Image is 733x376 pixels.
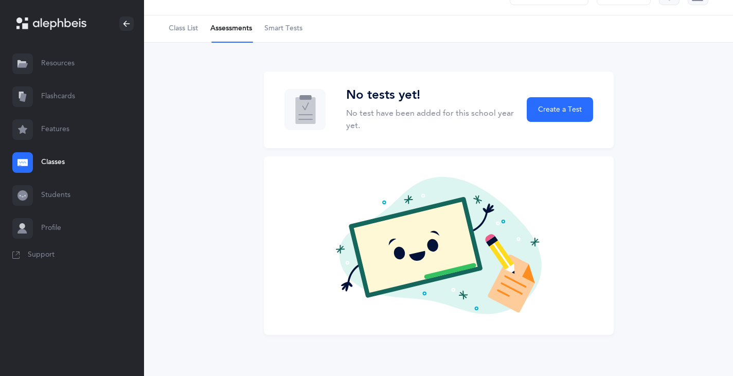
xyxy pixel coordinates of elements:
[527,97,593,122] button: Create a Test
[538,104,582,115] span: Create a Test
[169,24,198,34] span: Class List
[28,250,55,260] span: Support
[346,88,515,103] h3: No tests yet!
[346,107,515,132] p: No test have been added for this school year yet.
[264,24,302,34] span: Smart Tests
